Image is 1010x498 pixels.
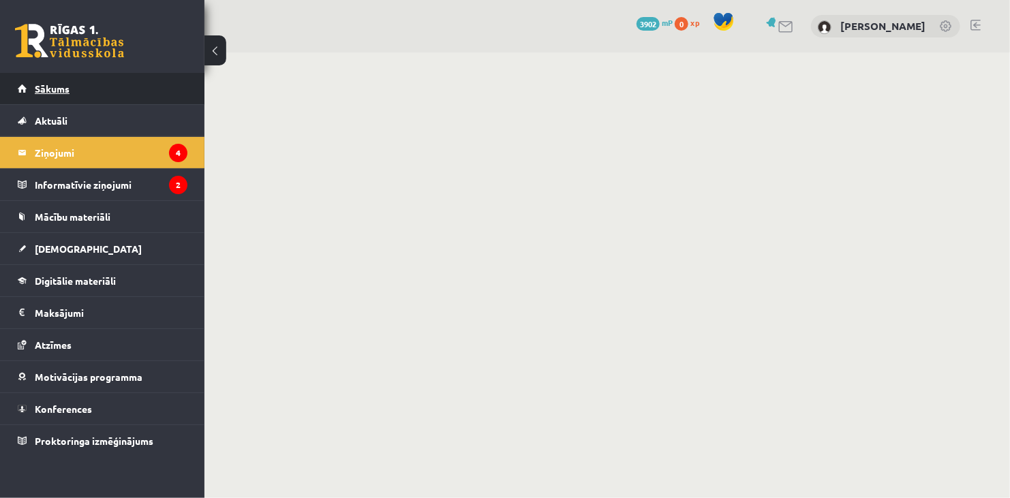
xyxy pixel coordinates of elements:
a: Maksājumi [18,297,187,328]
a: 0 xp [675,17,706,28]
a: Mācību materiāli [18,201,187,232]
a: [DEMOGRAPHIC_DATA] [18,233,187,264]
a: Rīgas 1. Tālmācības vidusskola [15,24,124,58]
i: 2 [169,176,187,194]
span: [DEMOGRAPHIC_DATA] [35,243,142,255]
img: Viktorija Zaiceva [818,20,831,34]
a: Aktuāli [18,105,187,136]
a: Ziņojumi4 [18,137,187,168]
legend: Ziņojumi [35,137,187,168]
a: Proktoringa izmēģinājums [18,425,187,456]
span: Sākums [35,82,70,95]
a: Informatīvie ziņojumi2 [18,169,187,200]
span: 0 [675,17,688,31]
span: Proktoringa izmēģinājums [35,435,153,447]
a: Digitālie materiāli [18,265,187,296]
a: Konferences [18,393,187,424]
span: Konferences [35,403,92,415]
span: xp [690,17,699,28]
span: Mācību materiāli [35,211,110,223]
legend: Maksājumi [35,297,187,328]
span: Aktuāli [35,114,67,127]
a: Atzīmes [18,329,187,360]
span: Digitālie materiāli [35,275,116,287]
span: Atzīmes [35,339,72,351]
a: 3902 mP [637,17,673,28]
span: 3902 [637,17,660,31]
span: mP [662,17,673,28]
legend: Informatīvie ziņojumi [35,169,187,200]
a: Motivācijas programma [18,361,187,392]
span: Motivācijas programma [35,371,142,383]
a: [PERSON_NAME] [840,19,925,33]
a: Sākums [18,73,187,104]
i: 4 [169,144,187,162]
